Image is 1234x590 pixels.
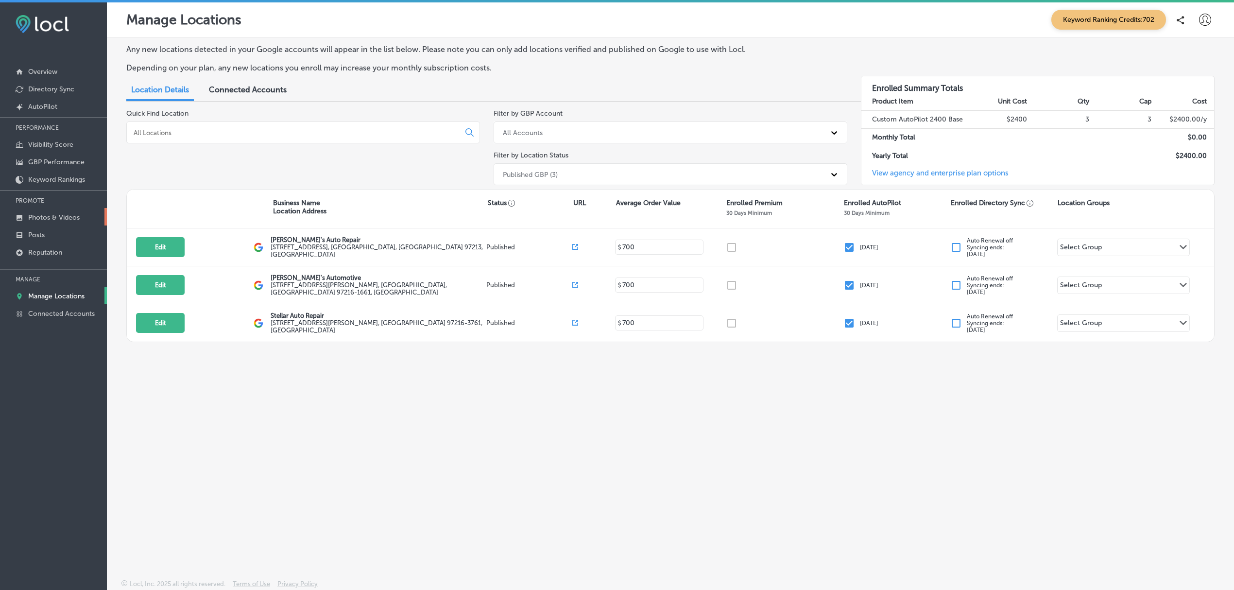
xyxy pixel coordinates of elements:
[1060,243,1102,254] div: Select Group
[861,110,965,128] td: Custom AutoPilot 2400 Base
[861,76,1214,93] h3: Enrolled Summary Totals
[486,281,572,289] p: Published
[861,147,965,165] td: Yearly Total
[126,45,834,54] p: Any new locations detected in your Google accounts will appear in the list below. Please note you...
[494,109,563,118] label: Filter by GBP Account
[28,248,62,257] p: Reputation
[126,109,189,118] label: Quick Find Location
[486,243,572,251] p: Published
[1152,129,1214,147] td: $ 0.00
[486,319,572,327] p: Published
[209,85,287,94] span: Connected Accounts
[1152,110,1214,128] td: $ 2400.00 /y
[860,244,878,251] p: [DATE]
[967,313,1013,333] p: Auto Renewal off
[16,15,69,33] img: fda3e92497d09a02dc62c9cd864e3231.png
[254,243,263,252] img: logo
[136,313,185,333] button: Edit
[28,158,85,166] p: GBP Performance
[28,68,57,76] p: Overview
[126,12,241,28] p: Manage Locations
[618,282,621,289] p: $
[967,320,1004,333] span: Syncing ends: [DATE]
[133,128,458,137] input: All Locations
[271,243,483,258] label: [STREET_ADDRESS] , [GEOGRAPHIC_DATA], [GEOGRAPHIC_DATA] 97213, [GEOGRAPHIC_DATA]
[503,170,558,178] div: Published GBP (3)
[618,320,621,327] p: $
[844,199,901,207] p: Enrolled AutoPilot
[273,199,326,215] p: Business Name Location Address
[1152,147,1214,165] td: $ 2400.00
[1051,10,1166,30] span: Keyword Ranking Credits: 702
[951,199,1034,207] p: Enrolled Directory Sync
[254,318,263,328] img: logo
[1028,93,1090,111] th: Qty
[28,85,74,93] p: Directory Sync
[967,275,1013,295] p: Auto Renewal off
[965,93,1028,111] th: Unit Cost
[726,199,783,207] p: Enrolled Premium
[136,275,185,295] button: Edit
[1060,281,1102,292] div: Select Group
[494,151,568,159] label: Filter by Location Status
[503,128,543,137] div: All Accounts
[271,274,483,281] p: [PERSON_NAME]'s Automotive
[28,231,45,239] p: Posts
[1028,110,1090,128] td: 3
[618,244,621,251] p: $
[1152,93,1214,111] th: Cost
[967,282,1004,295] span: Syncing ends: [DATE]
[271,319,483,334] label: [STREET_ADDRESS][PERSON_NAME] , [GEOGRAPHIC_DATA] 97216-3761, [GEOGRAPHIC_DATA]
[28,292,85,300] p: Manage Locations
[271,312,483,319] p: Stellar Auto Repair
[1090,93,1152,111] th: Cap
[136,237,185,257] button: Edit
[1090,110,1152,128] td: 3
[130,580,225,588] p: Locl, Inc. 2025 all rights reserved.
[271,281,483,296] label: [STREET_ADDRESS][PERSON_NAME] , [GEOGRAPHIC_DATA], [GEOGRAPHIC_DATA] 97216-1661, [GEOGRAPHIC_DATA]
[126,63,834,72] p: Depending on your plan, any new locations you enroll may increase your monthly subscription costs.
[28,175,85,184] p: Keyword Rankings
[271,236,483,243] p: [PERSON_NAME]'s Auto Repair
[28,103,57,111] p: AutoPilot
[28,310,95,318] p: Connected Accounts
[967,244,1004,258] span: Syncing ends: [DATE]
[844,209,890,216] p: 30 Days Minimum
[967,237,1013,258] p: Auto Renewal off
[861,169,1009,185] a: View agency and enterprise plan options
[254,280,263,290] img: logo
[860,320,878,327] p: [DATE]
[28,140,73,149] p: Visibility Score
[861,129,965,147] td: Monthly Total
[872,97,913,105] strong: Product Item
[573,199,586,207] p: URL
[726,209,772,216] p: 30 Days Minimum
[488,199,574,207] p: Status
[616,199,681,207] p: Average Order Value
[131,85,189,94] span: Location Details
[860,282,878,289] p: [DATE]
[28,213,80,222] p: Photos & Videos
[1058,199,1110,207] p: Location Groups
[1060,319,1102,330] div: Select Group
[965,110,1028,128] td: $2400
